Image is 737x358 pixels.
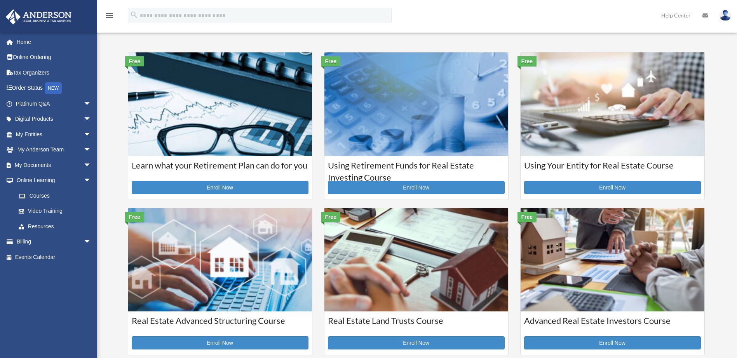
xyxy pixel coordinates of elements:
a: Events Calendar [5,249,103,265]
a: Enroll Now [328,336,505,349]
a: Online Ordering [5,50,103,65]
img: User Pic [720,10,731,21]
a: menu [105,14,114,20]
div: Free [517,56,537,66]
div: Free [125,56,145,66]
div: Free [321,212,341,222]
img: Anderson Advisors Platinum Portal [3,9,74,24]
a: Enroll Now [524,181,701,194]
a: Resources [11,219,103,234]
span: arrow_drop_down [84,127,99,143]
h3: Using Retirement Funds for Real Estate Investing Course [328,160,505,179]
a: Enroll Now [328,181,505,194]
a: My Anderson Teamarrow_drop_down [5,142,103,158]
a: Order StatusNEW [5,80,103,96]
span: arrow_drop_down [84,142,99,158]
a: Enroll Now [132,336,308,349]
i: menu [105,11,114,20]
h3: Learn what your Retirement Plan can do for you [132,160,308,179]
a: Video Training [11,203,103,219]
span: arrow_drop_down [84,157,99,173]
a: Platinum Q&Aarrow_drop_down [5,96,103,111]
i: search [130,10,138,19]
a: Home [5,34,103,50]
a: My Documentsarrow_drop_down [5,157,103,173]
a: Enroll Now [132,181,308,194]
a: Enroll Now [524,336,701,349]
div: NEW [45,82,62,94]
h3: Advanced Real Estate Investors Course [524,315,701,334]
div: Free [321,56,341,66]
span: arrow_drop_down [84,234,99,250]
a: Courses [11,188,99,203]
h3: Using Your Entity for Real Estate Course [524,160,701,179]
span: arrow_drop_down [84,111,99,127]
a: Online Learningarrow_drop_down [5,173,103,188]
a: Billingarrow_drop_down [5,234,103,250]
div: Free [517,212,537,222]
a: My Entitiesarrow_drop_down [5,127,103,142]
h3: Real Estate Land Trusts Course [328,315,505,334]
span: arrow_drop_down [84,96,99,112]
a: Tax Organizers [5,65,103,80]
div: Free [125,212,145,222]
h3: Real Estate Advanced Structuring Course [132,315,308,334]
a: Digital Productsarrow_drop_down [5,111,103,127]
span: arrow_drop_down [84,173,99,189]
